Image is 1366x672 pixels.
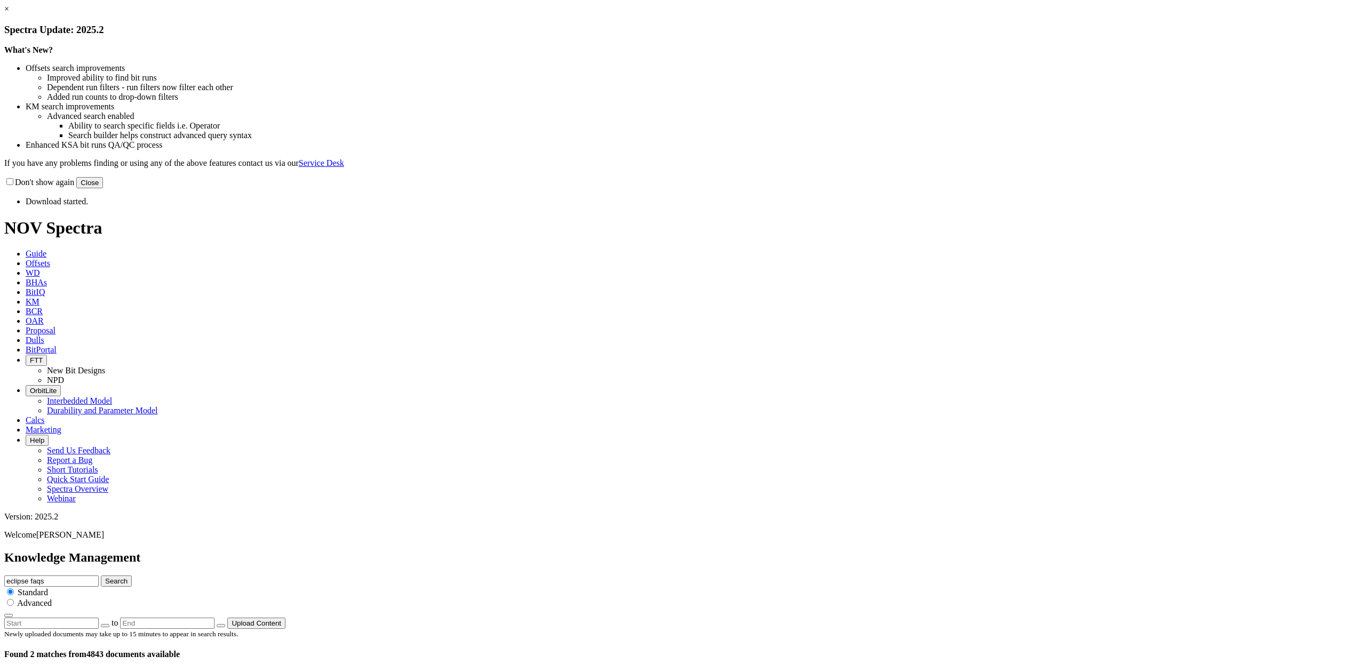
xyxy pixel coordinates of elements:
[4,158,1362,168] p: If you have any problems finding or using any of the above features contact us via our
[4,575,99,587] input: e.g. Smoothsteer Record
[299,158,344,167] a: Service Desk
[47,465,98,474] a: Short Tutorials
[47,484,108,493] a: Spectra Overview
[120,618,215,629] input: End
[76,177,103,188] button: Close
[26,63,1362,73] li: Offsets search improvements
[26,345,57,354] span: BitPortal
[47,455,92,465] a: Report a Bug
[4,178,74,187] label: Don't show again
[36,530,104,539] span: [PERSON_NAME]
[26,259,50,268] span: Offsets
[4,45,53,54] strong: What's New?
[26,102,1362,111] li: KM search improvements
[47,406,158,415] a: Durability and Parameter Model
[68,131,1362,140] li: Search builder helps construct advanced query syntax
[26,278,47,287] span: BHAs
[4,618,99,629] input: Start
[47,73,1362,83] li: Improved ability to find bit runs
[26,335,44,345] span: Dulls
[47,83,1362,92] li: Dependent run filters - run filters now filter each other
[4,24,1362,36] h3: Spectra Update: 2025.2
[26,297,39,306] span: KM
[30,387,57,395] span: OrbitLite
[26,316,44,325] span: OAR
[227,618,285,629] button: Upload Content
[4,650,86,659] span: Found 2 matches from
[6,178,13,185] input: Don't show again
[26,415,45,425] span: Calcs
[47,446,110,455] a: Send Us Feedback
[26,425,61,434] span: Marketing
[26,307,43,316] span: BCR
[26,140,1362,150] li: Enhanced KSA bit runs QA/QC process
[68,121,1362,131] li: Ability to search specific fields i.e. Operator
[17,598,52,607] span: Advanced
[47,111,1362,121] li: Advanced search enabled
[26,287,45,297] span: BitIQ
[4,630,238,638] small: Newly uploaded documents may take up to 15 minutes to appear in search results.
[30,356,43,364] span: FTT
[30,436,44,444] span: Help
[4,530,1362,540] p: Welcome
[4,512,1362,522] div: Version: 2025.2
[112,618,118,627] span: to
[26,197,88,206] span: Download started.
[26,249,46,258] span: Guide
[47,475,109,484] a: Quick Start Guide
[4,4,9,13] a: ×
[47,494,76,503] a: Webinar
[4,650,1362,659] h4: 4843 documents available
[4,550,1362,565] h2: Knowledge Management
[47,366,105,375] a: New Bit Designs
[26,326,55,335] span: Proposal
[26,268,40,277] span: WD
[4,218,1362,238] h1: NOV Spectra
[101,575,132,587] button: Search
[47,396,112,405] a: Interbedded Model
[47,92,1362,102] li: Added run counts to drop-down filters
[47,375,64,385] a: NPD
[18,588,48,597] span: Standard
